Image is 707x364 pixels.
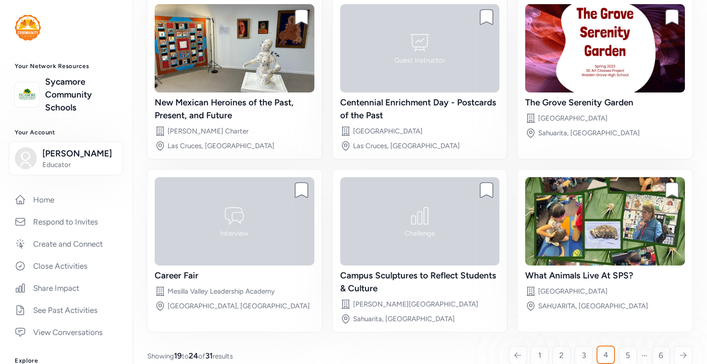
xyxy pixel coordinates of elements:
[659,350,663,361] span: 6
[7,322,125,342] a: View Conversations
[155,269,314,282] div: Career Fair
[525,4,685,92] img: image
[394,56,445,65] div: Guest Instructor
[220,229,249,238] div: Interview
[626,350,630,361] span: 5
[559,350,564,361] span: 2
[538,114,608,123] div: [GEOGRAPHIC_DATA]
[42,160,117,169] span: Educator
[603,349,608,360] span: 4
[9,141,123,175] button: [PERSON_NAME]Educator
[205,351,213,360] span: 31
[15,63,118,70] h3: Your Network Resources
[353,127,423,136] div: [GEOGRAPHIC_DATA]
[7,190,125,210] a: Home
[353,141,460,150] div: Las Cruces, [GEOGRAPHIC_DATA]
[42,147,117,160] span: [PERSON_NAME]
[168,141,274,150] div: Las Cruces, [GEOGRAPHIC_DATA]
[525,96,685,109] div: The Grove Serenity Garden
[45,75,118,114] a: Sycamore Community Schools
[168,301,310,311] div: [GEOGRAPHIC_DATA], [GEOGRAPHIC_DATA]
[538,350,541,361] span: 1
[7,256,125,276] a: Close Activities
[405,229,435,238] div: Challenge
[155,96,314,122] div: New Mexican Heroines of the Past, Present, and Future
[7,300,125,320] a: See Past Activities
[340,96,500,122] div: Centennial Enrichment Day - Postcards of the Past
[174,351,182,360] span: 19
[168,127,249,136] div: [PERSON_NAME] Charter
[538,301,648,311] div: SAHUARITA, [GEOGRAPHIC_DATA]
[353,314,455,324] div: Sahuarita, [GEOGRAPHIC_DATA]
[189,351,198,360] span: 24
[15,129,118,136] h3: Your Account
[168,287,275,296] div: Mesilla Valley Leadership Academy
[147,350,233,361] span: Showing to of results
[155,4,314,92] img: image
[7,212,125,232] a: Respond to Invites
[538,287,608,296] div: [GEOGRAPHIC_DATA]
[15,15,41,40] img: logo
[582,350,586,361] span: 3
[7,278,125,298] a: Share Impact
[525,177,685,266] img: image
[7,234,125,254] a: Create and Connect
[538,128,640,138] div: Sahuarita, [GEOGRAPHIC_DATA]
[353,300,478,309] div: [PERSON_NAME][GEOGRAPHIC_DATA]
[340,269,500,295] div: Campus Sculptures to Reflect Students & Culture
[525,269,685,282] div: What Animals Live At SPS?
[17,85,37,105] img: logo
